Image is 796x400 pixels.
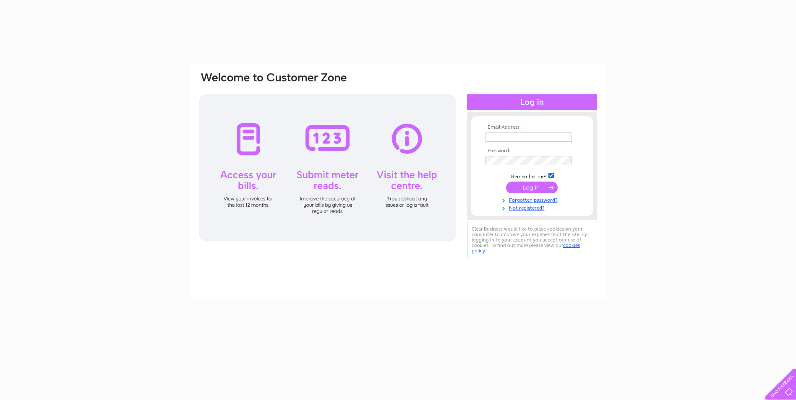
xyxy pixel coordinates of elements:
[506,182,558,193] input: Submit
[485,195,581,203] a: Forgotten password?
[467,222,597,258] div: Clear Business would like to place cookies on your computer to improve your experience of the sit...
[483,148,581,154] th: Password:
[472,242,580,254] a: cookies policy
[483,125,581,130] th: Email Address:
[483,171,581,180] td: Remember me?
[485,203,581,211] a: Not registered?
